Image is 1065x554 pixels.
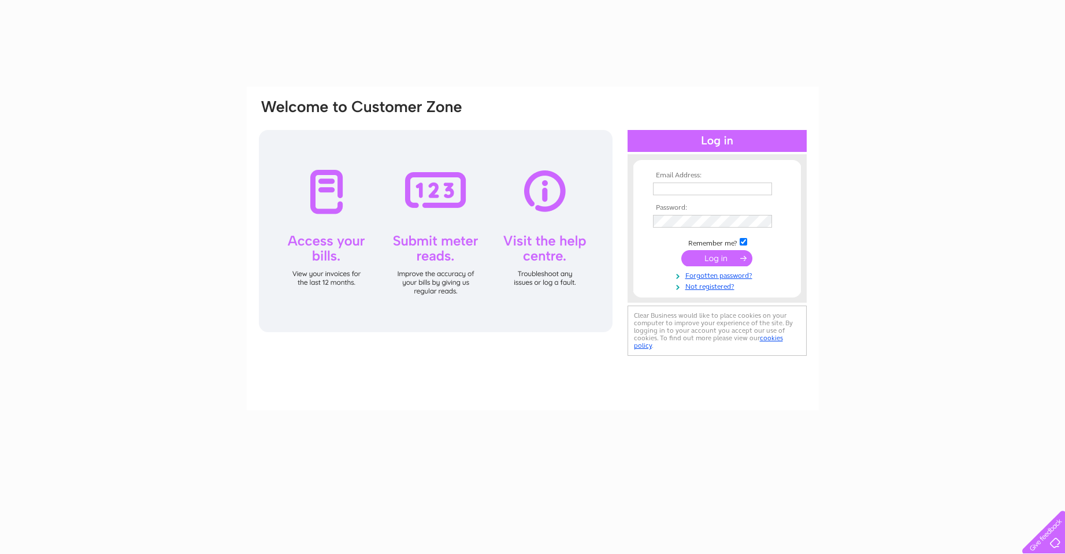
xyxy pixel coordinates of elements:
div: Clear Business would like to place cookies on your computer to improve your experience of the sit... [628,306,807,356]
a: cookies policy [634,334,783,349]
a: Not registered? [653,280,784,291]
th: Password: [650,204,784,212]
th: Email Address: [650,172,784,180]
td: Remember me? [650,236,784,248]
input: Submit [681,250,752,266]
a: Forgotten password? [653,269,784,280]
